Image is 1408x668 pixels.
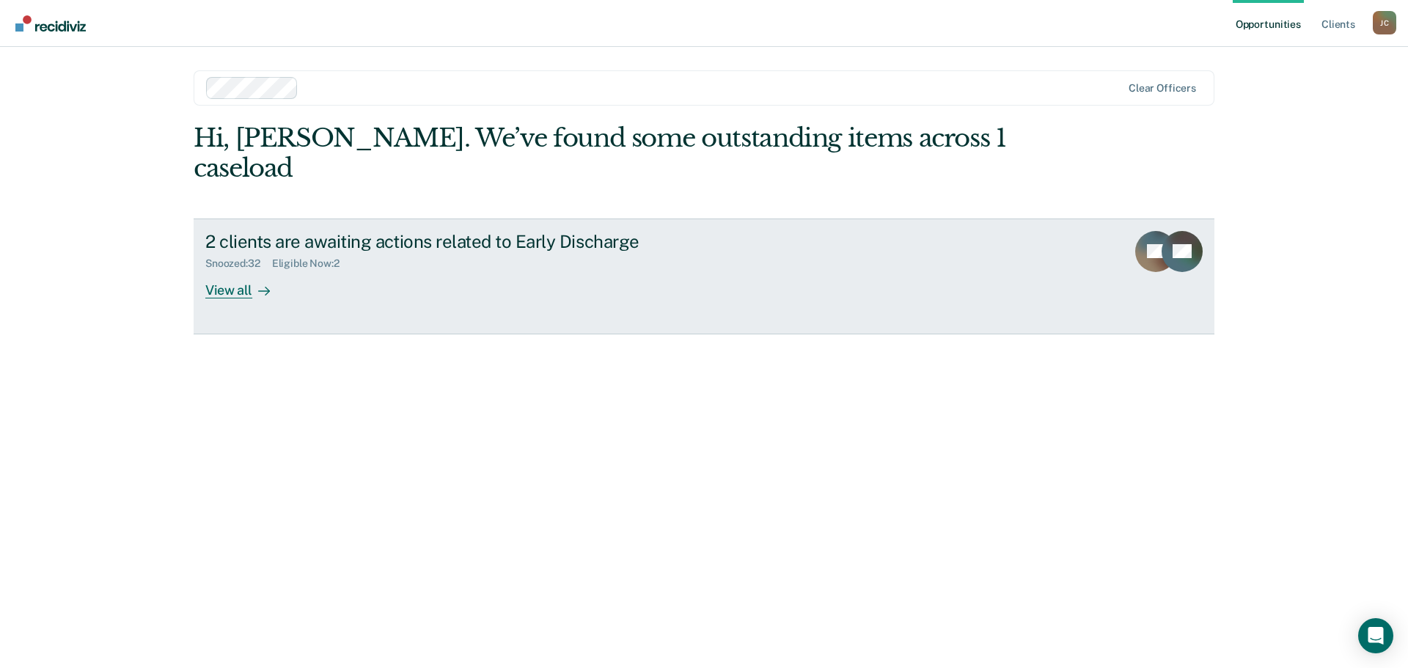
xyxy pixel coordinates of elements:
div: Hi, [PERSON_NAME]. We’ve found some outstanding items across 1 caseload [194,123,1011,183]
div: Snoozed : 32 [205,257,272,270]
div: Open Intercom Messenger [1358,618,1393,653]
div: Clear officers [1129,82,1196,95]
img: Recidiviz [15,15,86,32]
div: J C [1373,11,1396,34]
a: 2 clients are awaiting actions related to Early DischargeSnoozed:32Eligible Now:2View all [194,219,1214,334]
button: Profile dropdown button [1373,11,1396,34]
div: Eligible Now : 2 [272,257,351,270]
div: 2 clients are awaiting actions related to Early Discharge [205,231,720,252]
div: View all [205,270,287,298]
